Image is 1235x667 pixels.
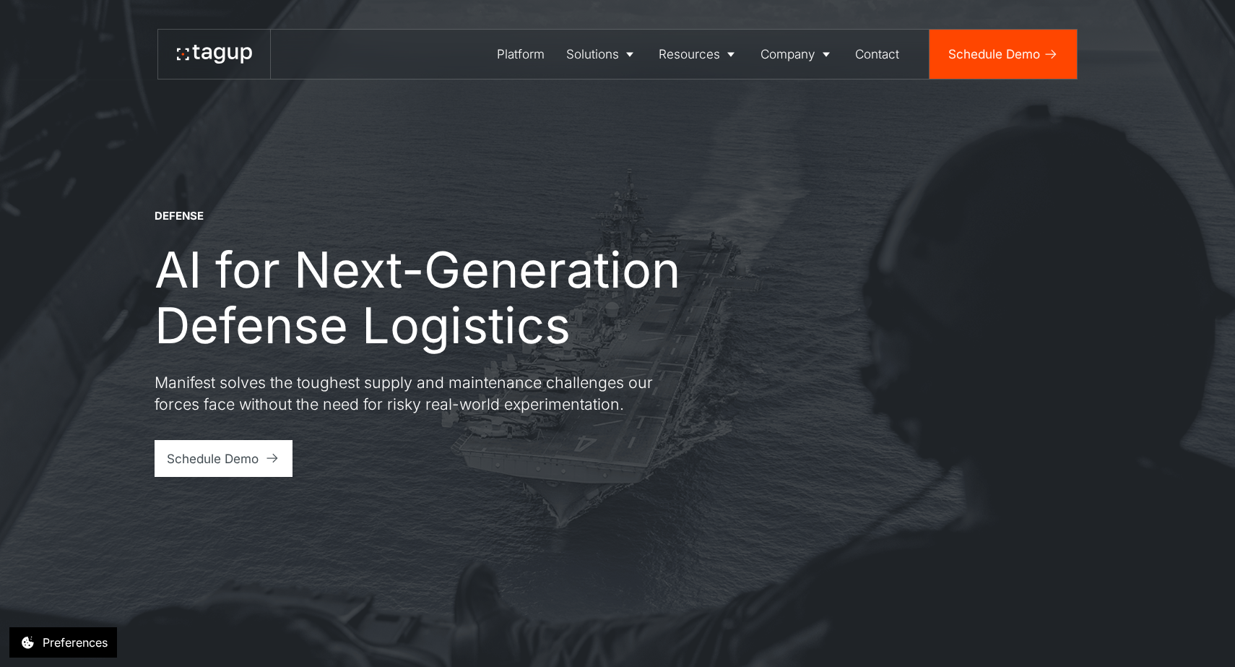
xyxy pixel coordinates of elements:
h1: AI for Next-Generation Defense Logistics [155,242,761,353]
a: Schedule Demo [929,30,1077,79]
a: Solutions [555,30,649,79]
p: Manifest solves the toughest supply and maintenance challenges our forces face without the need f... [155,372,675,416]
div: Contact [855,45,899,64]
div: Schedule Demo [948,45,1040,64]
div: Resources [659,45,720,64]
a: Contact [845,30,911,79]
div: DEFENSE [155,209,204,224]
div: Solutions [566,45,619,64]
div: Schedule Demo [167,449,259,468]
div: Company [760,45,815,64]
a: Platform [486,30,555,79]
a: Resources [648,30,750,79]
div: Preferences [43,634,108,651]
a: Company [750,30,845,79]
div: Platform [497,45,545,64]
a: Schedule Demo [155,440,292,477]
